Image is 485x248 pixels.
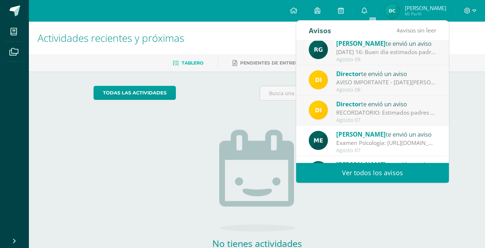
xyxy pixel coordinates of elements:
[94,86,176,100] a: todas las Actividades
[336,100,361,108] span: Director
[397,26,400,34] span: 4
[233,57,302,69] a: Pendientes de entrega
[309,70,328,89] img: f0b35651ae50ff9c693c4cbd3f40c4bb.png
[336,78,437,87] div: AVISO IMPORTANTE - LUNES 11 DE AGOSTO: Estimados padres de familia y/o encargados: Les informamos...
[38,31,184,45] span: Actividades recientes y próximas
[336,129,437,139] div: te envió un aviso
[385,4,399,18] img: d7fb980a94d464231ab2c54dd1a017a1.png
[182,60,203,66] span: Tablero
[173,57,203,69] a: Tablero
[309,161,328,180] img: e5319dee200a4f57f0a5ff00aaca67bb.png
[296,163,449,183] a: Ver todos los avisos
[336,39,437,48] div: te envió un aviso
[336,160,386,169] span: [PERSON_NAME]
[240,60,302,66] span: Pendientes de entrega
[336,39,386,48] span: [PERSON_NAME]
[336,69,437,78] div: te envió un aviso
[336,70,361,78] span: Director
[336,108,437,117] div: RECORDATORIO: Estimados padres de familia y/o encargados. Compartimos información a tomar en cuen...
[309,21,331,40] div: Avisos
[336,48,437,56] div: Sábado 16: Buen día estimados padres de familia y estudiantes. Deseo que se encuentren bien. Por ...
[309,40,328,59] img: 24ef3269677dd7dd963c57b86ff4a022.png
[336,147,437,154] div: Agosto 07
[397,26,436,34] span: avisos sin leer
[405,11,446,17] span: Mi Perfil
[336,87,437,93] div: Agosto 08
[336,139,437,147] div: Examen Psicología: https://docs.google.com/forms/d/e/1FAIpQLSeLhO_fn_pqpntk1ujF8fhI0n6LbIpdaDHgxZ...
[405,4,446,12] span: [PERSON_NAME]
[309,131,328,150] img: e5319dee200a4f57f0a5ff00aaca67bb.png
[260,86,420,100] input: Busca una actividad próxima aquí...
[309,101,328,120] img: f0b35651ae50ff9c693c4cbd3f40c4bb.png
[336,117,437,123] div: Agosto 07
[336,160,437,169] div: te envió un aviso
[336,99,437,108] div: te envió un aviso
[336,130,386,138] span: [PERSON_NAME]
[219,130,295,231] img: no_activities.png
[336,57,437,63] div: Agosto 09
